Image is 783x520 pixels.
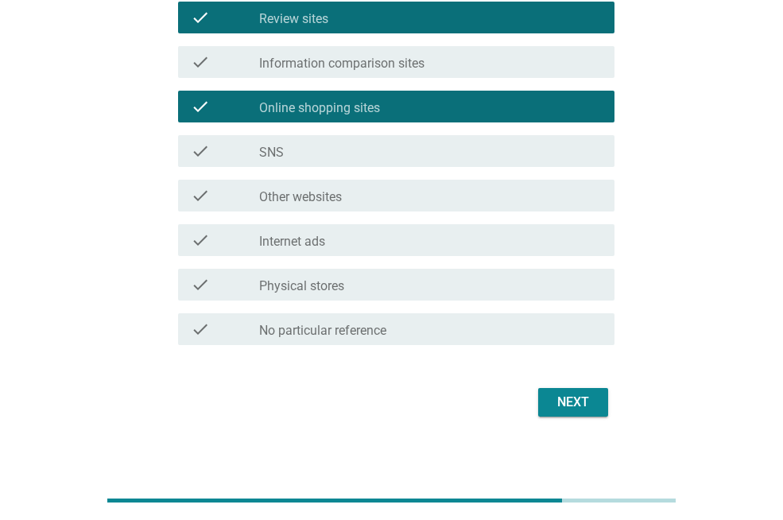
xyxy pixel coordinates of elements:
[191,320,210,339] i: check
[191,8,210,27] i: check
[551,393,595,412] div: Next
[259,100,380,116] label: Online shopping sites
[259,145,284,161] label: SNS
[191,52,210,72] i: check
[259,234,325,250] label: Internet ads
[259,278,344,294] label: Physical stores
[259,189,342,205] label: Other websites
[259,323,386,339] label: No particular reference
[191,231,210,250] i: check
[191,186,210,205] i: check
[191,142,210,161] i: check
[191,97,210,116] i: check
[191,275,210,294] i: check
[259,11,328,27] label: Review sites
[259,56,424,72] label: Information comparison sites
[538,388,608,417] button: Next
